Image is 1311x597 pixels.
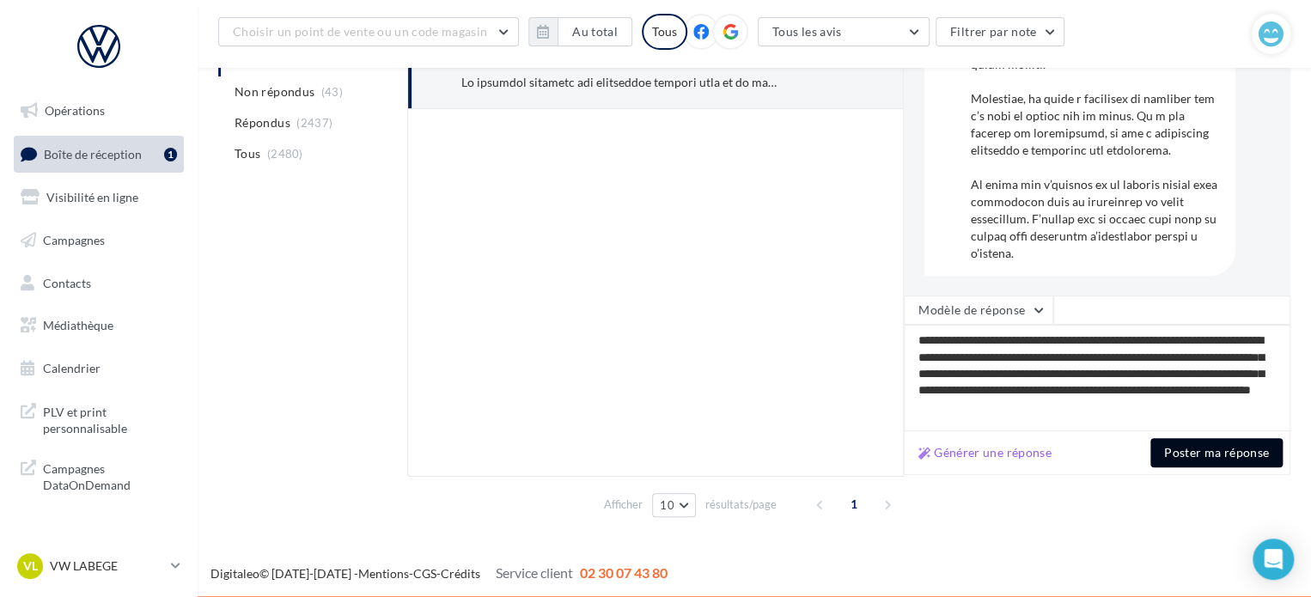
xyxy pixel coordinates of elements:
[267,147,303,161] span: (2480)
[441,566,480,581] a: Crédits
[218,17,519,46] button: Choisir un point de vente ou un code magasin
[642,14,687,50] div: Tous
[528,17,632,46] button: Au total
[210,566,668,581] span: © [DATE]-[DATE] - - -
[10,350,187,387] a: Calendrier
[10,450,187,501] a: Campagnes DataOnDemand
[10,222,187,259] a: Campagnes
[461,74,777,91] div: Lo ipsumdol sitametc adi elitseddoe tempori utla et do magnaa e admin veniamquis Nostrudexe. Ul l...
[50,557,164,575] p: VW LABEGE
[1253,539,1294,580] div: Open Intercom Messenger
[358,566,409,581] a: Mentions
[840,490,868,518] span: 1
[43,457,177,494] span: Campagnes DataOnDemand
[496,564,573,581] span: Service client
[1150,438,1283,467] button: Poster ma réponse
[43,275,91,289] span: Contacts
[10,136,187,173] a: Boîte de réception1
[233,24,487,39] span: Choisir un point de vente ou un code magasin
[558,17,632,46] button: Au total
[10,180,187,216] a: Visibilité en ligne
[10,393,187,444] a: PLV et print personnalisable
[235,83,314,101] span: Non répondus
[912,442,1058,463] button: Générer une réponse
[936,17,1065,46] button: Filtrer par note
[413,566,436,581] a: CGS
[321,85,343,99] span: (43)
[43,361,101,375] span: Calendrier
[210,566,259,581] a: Digitaleo
[45,103,105,118] span: Opérations
[10,93,187,129] a: Opérations
[43,318,113,332] span: Médiathèque
[235,114,290,131] span: Répondus
[14,550,184,582] a: VL VW LABEGE
[296,116,332,130] span: (2437)
[10,308,187,344] a: Médiathèque
[580,564,668,581] span: 02 30 07 43 80
[10,265,187,302] a: Contacts
[164,148,177,161] div: 1
[43,400,177,437] span: PLV et print personnalisable
[705,496,777,513] span: résultats/page
[604,496,643,513] span: Afficher
[652,493,696,517] button: 10
[772,24,842,39] span: Tous les avis
[904,295,1053,325] button: Modèle de réponse
[235,145,260,162] span: Tous
[23,557,38,575] span: VL
[758,17,930,46] button: Tous les avis
[660,498,674,512] span: 10
[43,233,105,247] span: Campagnes
[44,146,142,161] span: Boîte de réception
[46,190,138,204] span: Visibilité en ligne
